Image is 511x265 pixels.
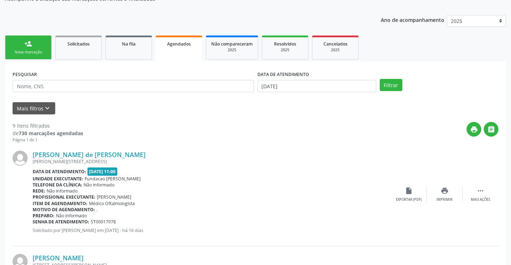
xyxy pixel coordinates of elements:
[67,41,90,47] span: Solicitados
[167,41,191,47] span: Agendados
[13,80,254,92] input: Nome, CNS
[19,130,83,137] strong: 730 marcações agendadas
[470,126,478,133] i: print
[13,122,83,129] div: 9 itens filtrados
[484,122,498,137] button: 
[211,47,253,53] div: 2025
[13,137,83,143] div: Página 1 de 1
[43,104,51,112] i: keyboard_arrow_down
[13,102,55,115] button: Mais filtroskeyboard_arrow_down
[56,213,87,219] span: Não informado
[33,194,95,200] b: Profissional executante:
[381,15,444,24] p: Ano de acompanhamento
[33,158,391,165] div: [PERSON_NAME][STREET_ADDRESS]
[257,80,376,92] input: Selecione um intervalo
[487,126,495,133] i: 
[257,69,309,80] label: DATA DE ATENDIMENTO
[471,197,490,202] div: Mais ações
[467,122,481,137] button: print
[33,151,146,158] a: [PERSON_NAME] de [PERSON_NAME]
[211,41,253,47] span: Não compareceram
[33,219,89,225] b: Senha de atendimento:
[33,207,95,213] b: Motivo de agendamento:
[91,219,116,225] span: ST00017978
[13,129,83,137] div: de
[396,197,422,202] div: Exportar (PDF)
[33,200,87,207] b: Item de agendamento:
[436,197,453,202] div: Imprimir
[13,69,37,80] label: PESQUISAR
[33,227,391,233] p: Solicitado por [PERSON_NAME] em [DATE] - há 16 dias
[89,200,135,207] span: Médico Oftalmologista
[33,213,55,219] b: Preparo:
[33,254,84,262] a: [PERSON_NAME]
[87,167,118,176] span: [DATE] 11:00
[85,176,141,182] span: Fundacao [PERSON_NAME]
[477,187,484,195] i: 
[380,79,402,91] button: Filtrar
[97,194,131,200] span: [PERSON_NAME]
[317,47,353,53] div: 2025
[33,188,45,194] b: Rede:
[96,207,98,213] span: .
[274,41,296,47] span: Resolvidos
[10,49,46,55] div: Nova marcação
[33,182,82,188] b: Telefone da clínica:
[13,151,28,166] img: img
[33,169,86,175] b: Data de atendimento:
[47,188,77,194] span: Não informado
[24,40,32,48] div: person_add
[323,41,347,47] span: Cancelados
[33,176,83,182] b: Unidade executante:
[122,41,136,47] span: Na fila
[405,187,413,195] i: insert_drive_file
[84,182,114,188] span: Não informado
[441,187,449,195] i: print
[267,47,303,53] div: 2025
